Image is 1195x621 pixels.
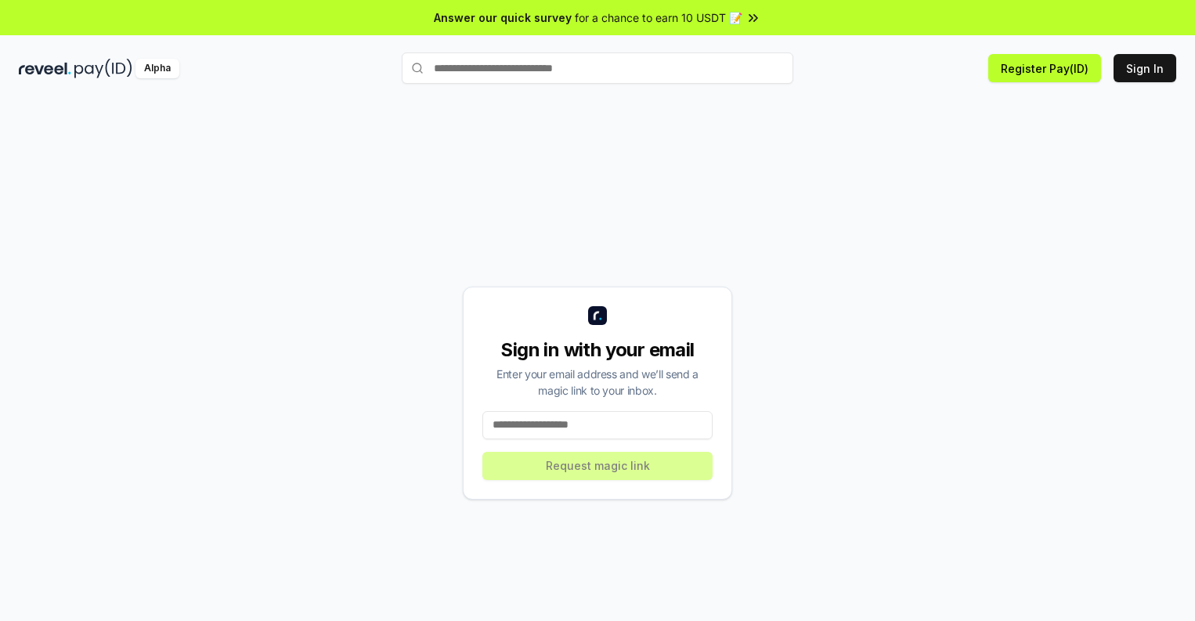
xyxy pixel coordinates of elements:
button: Register Pay(ID) [988,54,1101,82]
button: Sign In [1114,54,1176,82]
span: Answer our quick survey [434,9,572,26]
div: Alpha [135,59,179,78]
img: reveel_dark [19,59,71,78]
img: logo_small [588,306,607,325]
span: for a chance to earn 10 USDT 📝 [575,9,742,26]
div: Enter your email address and we’ll send a magic link to your inbox. [482,366,713,399]
div: Sign in with your email [482,338,713,363]
img: pay_id [74,59,132,78]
